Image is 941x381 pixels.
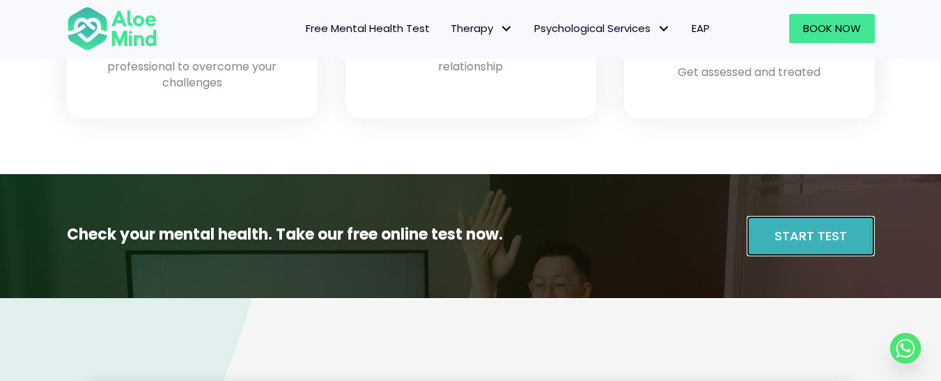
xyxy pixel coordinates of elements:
[652,64,847,80] p: Get assessed and treated
[95,42,290,91] p: A collaborative process with a professional to overcome your challenges
[176,14,720,43] nav: Menu
[803,21,861,36] span: Book Now
[67,6,157,52] img: Aloe mind Logo
[373,42,568,75] p: Resolve conflict and improve your relationship
[497,19,517,39] span: Therapy: submenu
[890,333,921,364] a: Whatsapp
[534,21,671,36] span: Psychological Services
[451,21,513,36] span: Therapy
[295,14,440,43] a: Free Mental Health Test
[654,19,674,39] span: Psychological Services: submenu
[524,14,681,43] a: Psychological ServicesPsychological Services: submenu
[306,21,430,36] span: Free Mental Health Test
[440,14,524,43] a: TherapyTherapy: submenu
[681,14,720,43] a: EAP
[67,224,563,246] p: Check your mental health. Take our free online test now.
[692,21,710,36] span: EAP
[789,14,875,43] a: Book Now
[747,216,875,256] a: Start Test
[775,227,847,244] span: Start Test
